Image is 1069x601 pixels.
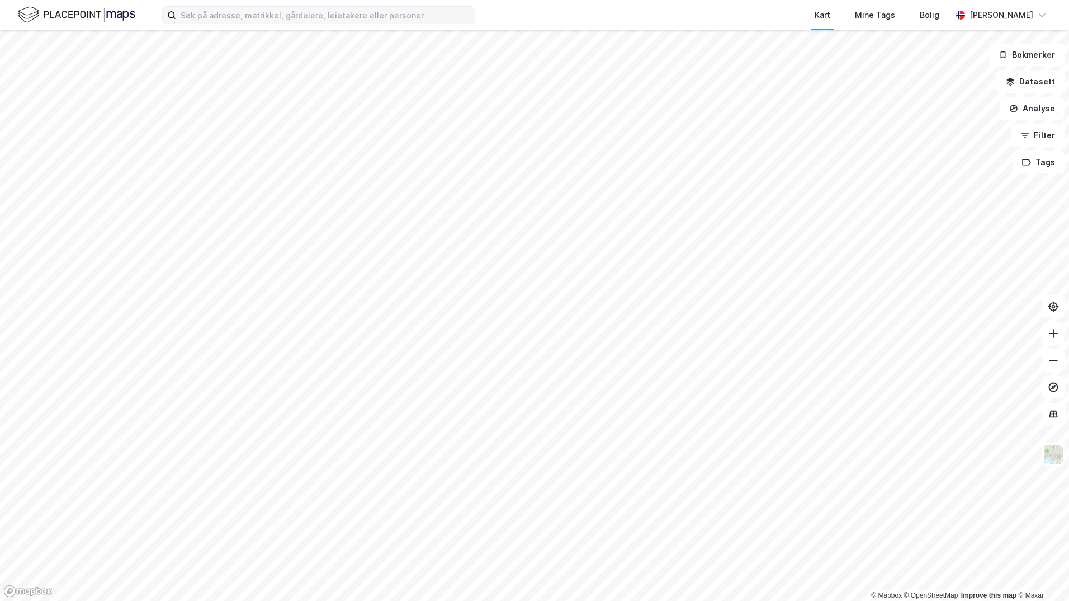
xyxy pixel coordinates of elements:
div: Kart [815,8,830,22]
iframe: Chat Widget [1013,547,1069,601]
img: logo.f888ab2527a4732fd821a326f86c7f29.svg [18,5,135,25]
div: Mine Tags [855,8,895,22]
div: Bolig [920,8,939,22]
div: [PERSON_NAME] [969,8,1033,22]
input: Søk på adresse, matrikkel, gårdeiere, leietakere eller personer [176,7,475,24]
div: Kontrollprogram for chat [1013,547,1069,601]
